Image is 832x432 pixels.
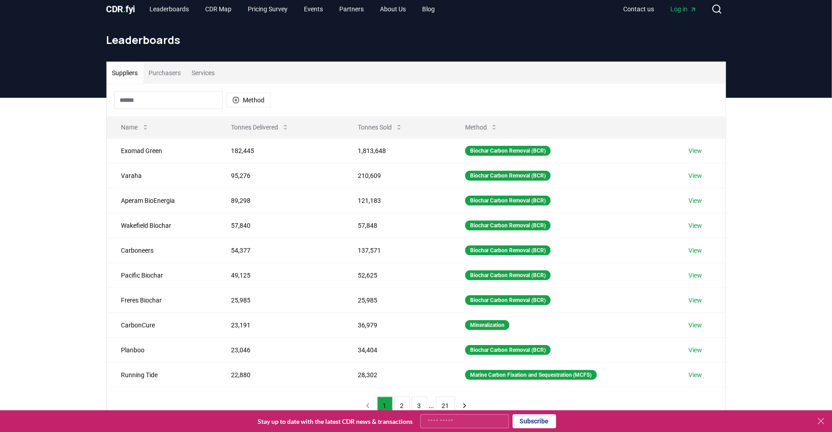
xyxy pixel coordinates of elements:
[297,1,330,17] a: Events
[216,288,343,312] td: 25,985
[343,312,451,337] td: 36,979
[616,1,662,17] a: Contact us
[332,1,371,17] a: Partners
[343,238,451,263] td: 137,571
[688,246,702,255] a: View
[142,1,442,17] nav: Main
[688,146,702,155] a: View
[216,163,343,188] td: 95,276
[465,295,551,305] div: Biochar Carbon Removal (BCR)
[394,397,410,415] button: 2
[465,370,597,380] div: Marine Carbon Fixation and Sequestration (MCFS)
[216,238,343,263] td: 54,377
[465,146,551,156] div: Biochar Carbon Removal (BCR)
[688,321,702,330] a: View
[224,118,296,136] button: Tonnes Delivered
[688,370,702,379] a: View
[106,33,726,47] h1: Leaderboards
[688,196,702,205] a: View
[688,296,702,305] a: View
[664,1,704,17] a: Log in
[465,196,551,206] div: Biochar Carbon Removal (BCR)
[106,3,135,15] a: CDR.fyi
[216,213,343,238] td: 57,840
[343,263,451,288] td: 52,625
[343,163,451,188] td: 210,609
[412,397,427,415] button: 3
[123,4,126,14] span: .
[351,118,410,136] button: Tonnes Sold
[107,337,217,362] td: Planboo
[343,138,451,163] td: 1,813,648
[688,346,702,355] a: View
[465,245,551,255] div: Biochar Carbon Removal (BCR)
[436,397,455,415] button: 21
[216,263,343,288] td: 49,125
[377,397,393,415] button: 1
[198,1,239,17] a: CDR Map
[107,312,217,337] td: CarbonCure
[465,320,510,330] div: Mineralization
[107,362,217,387] td: Running Tide
[107,62,144,84] button: Suppliers
[226,93,271,107] button: Method
[106,4,135,14] span: CDR fyi
[465,221,551,230] div: Biochar Carbon Removal (BCR)
[457,397,472,415] button: next page
[107,238,217,263] td: Carboneers
[216,312,343,337] td: 23,191
[216,188,343,213] td: 89,298
[216,337,343,362] td: 23,046
[142,1,196,17] a: Leaderboards
[458,118,505,136] button: Method
[343,213,451,238] td: 57,848
[465,270,551,280] div: Biochar Carbon Removal (BCR)
[343,288,451,312] td: 25,985
[107,288,217,312] td: Freres Biochar
[187,62,221,84] button: Services
[107,188,217,213] td: Aperam BioEnergia
[688,171,702,180] a: View
[343,362,451,387] td: 28,302
[616,1,704,17] nav: Main
[465,171,551,181] div: Biochar Carbon Removal (BCR)
[688,271,702,280] a: View
[216,362,343,387] td: 22,880
[343,337,451,362] td: 34,404
[144,62,187,84] button: Purchasers
[688,221,702,230] a: View
[107,263,217,288] td: Pacific Biochar
[415,1,442,17] a: Blog
[343,188,451,213] td: 121,183
[107,163,217,188] td: Varaha
[107,213,217,238] td: Wakefield Biochar
[465,345,551,355] div: Biochar Carbon Removal (BCR)
[429,400,434,411] li: ...
[107,138,217,163] td: Exomad Green
[216,138,343,163] td: 182,445
[240,1,295,17] a: Pricing Survey
[114,118,156,136] button: Name
[373,1,413,17] a: About Us
[671,5,697,14] span: Log in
